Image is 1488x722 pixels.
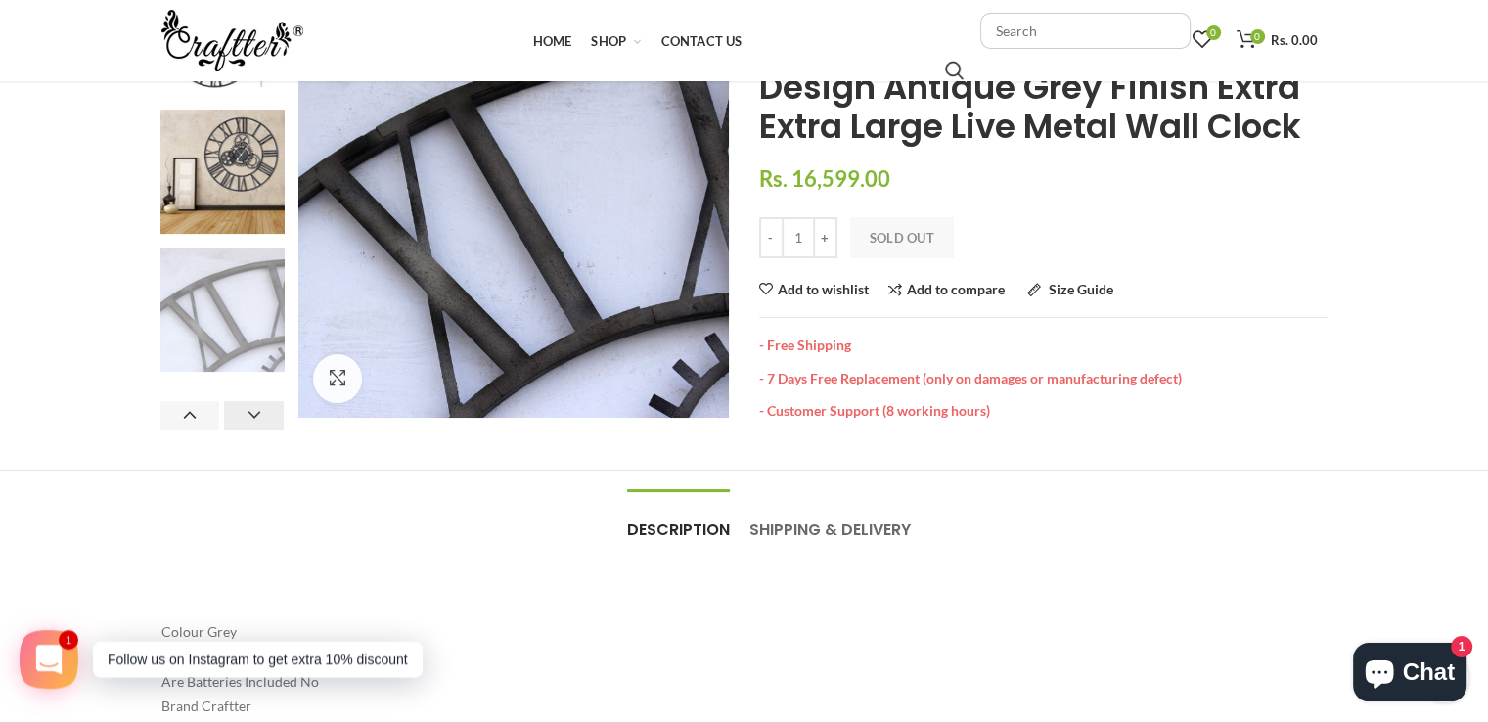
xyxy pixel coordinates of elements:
[759,165,890,192] span: Rs. 16,599.00
[1049,281,1113,297] span: Size Guide
[945,61,964,80] input: Search
[532,33,571,49] span: Home
[759,317,1328,420] div: - Free Shipping - 7 Days Free Replacement (only on damages or manufacturing defect) - Customer Su...
[813,217,837,258] input: +
[1250,29,1265,44] span: 0
[591,33,626,49] span: Shop
[850,217,954,258] button: Sold Out
[652,22,752,61] a: Contact Us
[778,283,869,296] span: Add to wishlist
[759,217,784,258] input: -
[627,490,730,551] a: Description
[1183,21,1222,60] a: 0
[888,283,1005,297] a: Add to compare
[980,13,1191,49] input: Search
[749,519,911,541] span: Shipping & Delivery
[1271,32,1318,48] span: Rs. 0.00
[160,110,285,234] img: CMWA-121-XXL-1_150x_crop_center.jpg
[661,33,743,49] span: Contact Us
[749,490,911,551] a: Shipping & Delivery
[1027,283,1113,297] a: Size Guide
[522,22,581,61] a: Home
[1227,21,1328,60] a: 0 Rs. 0.00
[627,519,730,541] span: Description
[160,401,220,430] button: Previous
[160,248,285,372] img: CMWA-121-XCL-5_150x_crop_center.jpg
[581,22,651,61] a: Shop
[870,230,934,246] span: Sold Out
[1347,643,1472,706] inbox-online-store-chat: Shopify online store chat
[1206,25,1221,40] span: 0
[907,281,1005,297] span: Add to compare
[224,401,284,430] button: Next
[759,283,869,296] a: Add to wishlist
